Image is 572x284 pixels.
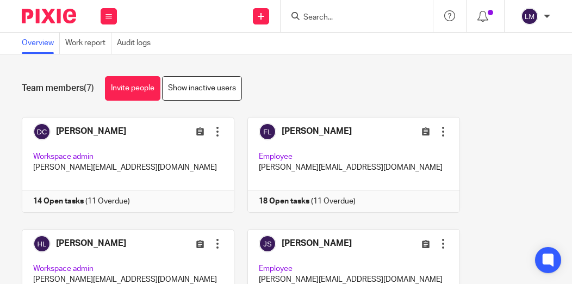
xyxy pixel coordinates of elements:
[84,84,94,92] span: (7)
[65,33,111,54] a: Work report
[105,76,160,101] a: Invite people
[302,13,400,23] input: Search
[22,9,76,23] img: Pixie
[521,8,538,25] img: svg%3E
[162,76,242,101] a: Show inactive users
[117,33,156,54] a: Audit logs
[22,33,60,54] a: Overview
[22,83,94,94] h1: Team members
